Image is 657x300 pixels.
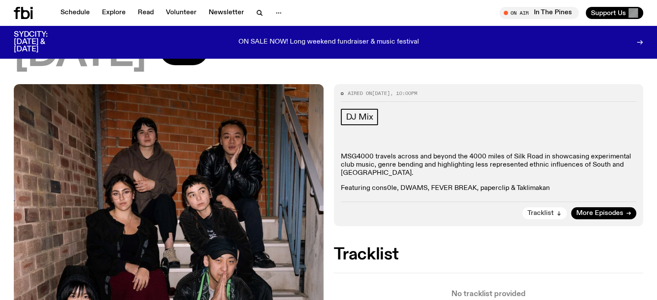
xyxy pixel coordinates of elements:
[14,35,146,74] span: [DATE]
[372,90,390,97] span: [DATE]
[133,7,159,19] a: Read
[341,109,378,125] a: DJ Mix
[14,31,69,53] h3: SYDCITY: [DATE] & [DATE]
[390,90,417,97] span: , 10:00pm
[591,9,626,17] span: Support Us
[161,7,202,19] a: Volunteer
[97,7,131,19] a: Explore
[576,210,623,217] span: More Episodes
[341,184,637,193] p: Featuring cons0le, DWAMS, FEVER BREAK, paperclip & Taklimakan
[334,247,644,262] h2: Tracklist
[203,7,249,19] a: Newsletter
[334,291,644,298] p: No tracklist provided
[522,207,567,219] button: Tracklist
[571,207,636,219] a: More Episodes
[499,7,579,19] button: On AirIn The Pines
[346,112,373,122] span: DJ Mix
[341,153,637,178] p: MSG4000 travels across and beyond the 4000 miles of Silk Road in showcasing experimental club mus...
[238,38,419,46] p: ON SALE NOW! Long weekend fundraiser & music festival
[586,7,643,19] button: Support Us
[348,90,372,97] span: Aired on
[527,210,554,217] span: Tracklist
[55,7,95,19] a: Schedule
